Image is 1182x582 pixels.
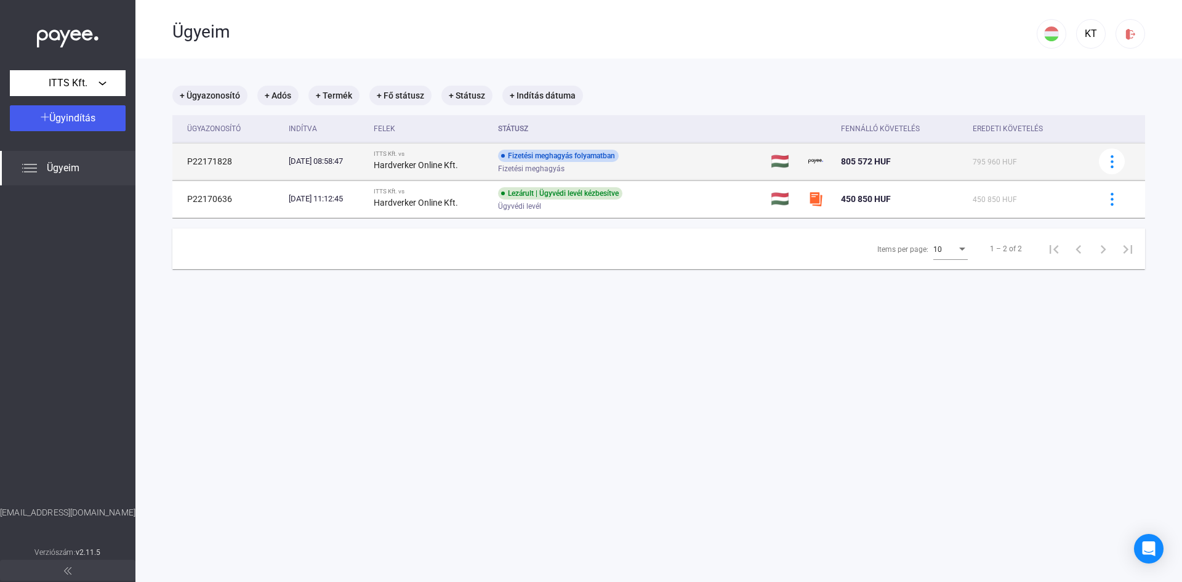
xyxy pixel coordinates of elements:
[289,193,364,205] div: [DATE] 11:12:45
[10,70,126,96] button: ITTS Kft.
[766,180,803,217] td: 🇭🇺
[289,121,364,136] div: Indítva
[308,86,360,105] mat-chip: + Termék
[933,245,942,254] span: 10
[1099,186,1125,212] button: more-blue
[933,241,968,256] mat-select: Items per page:
[841,156,891,166] span: 805 572 HUF
[1080,26,1101,41] div: KT
[973,121,1043,136] div: Eredeti követelés
[374,160,458,170] strong: Hardverker Online Kft.
[1037,19,1066,49] button: HU
[1106,193,1119,206] img: more-blue
[973,195,1017,204] span: 450 850 HUF
[64,567,71,575] img: arrow-double-left-grey.svg
[498,187,622,200] div: Lezárult | Ügyvédi levél kézbesítve
[374,121,395,136] div: Felek
[172,22,1037,42] div: Ügyeim
[374,188,488,195] div: ITTS Kft. vs
[374,198,458,208] strong: Hardverker Online Kft.
[1076,19,1106,49] button: KT
[841,194,891,204] span: 450 850 HUF
[187,121,241,136] div: Ügyazonosító
[289,155,364,168] div: [DATE] 08:58:47
[1066,236,1091,261] button: Previous page
[76,548,101,557] strong: v2.11.5
[22,161,37,176] img: list.svg
[441,86,492,105] mat-chip: + Státusz
[841,121,963,136] div: Fennálló követelés
[973,121,1083,136] div: Eredeti követelés
[289,121,317,136] div: Indítva
[41,113,49,121] img: plus-white.svg
[49,112,95,124] span: Ügyindítás
[172,143,284,180] td: P22171828
[374,150,488,158] div: ITTS Kft. vs
[498,150,619,162] div: Fizetési meghagyás folyamatban
[493,115,766,143] th: Státusz
[1106,155,1119,168] img: more-blue
[369,86,432,105] mat-chip: + Fő státusz
[374,121,488,136] div: Felek
[990,241,1022,256] div: 1 – 2 of 2
[877,242,928,257] div: Items per page:
[498,161,565,176] span: Fizetési meghagyás
[1134,534,1164,564] div: Open Intercom Messenger
[973,158,1017,166] span: 795 960 HUF
[10,105,126,131] button: Ügyindítás
[1124,28,1137,41] img: logout-red
[808,154,823,169] img: payee-logo
[47,161,79,176] span: Ügyeim
[37,23,98,48] img: white-payee-white-dot.svg
[766,143,803,180] td: 🇭🇺
[1116,19,1145,49] button: logout-red
[1091,236,1116,261] button: Next page
[498,199,541,214] span: Ügyvédi levél
[1044,26,1059,41] img: HU
[172,180,284,217] td: P22170636
[1042,236,1066,261] button: First page
[841,121,920,136] div: Fennálló követelés
[502,86,583,105] mat-chip: + Indítás dátuma
[1099,148,1125,174] button: more-blue
[257,86,299,105] mat-chip: + Adós
[1116,236,1140,261] button: Last page
[187,121,279,136] div: Ügyazonosító
[49,76,87,91] span: ITTS Kft.
[808,192,823,206] img: szamlazzhu-mini
[172,86,247,105] mat-chip: + Ügyazonosító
